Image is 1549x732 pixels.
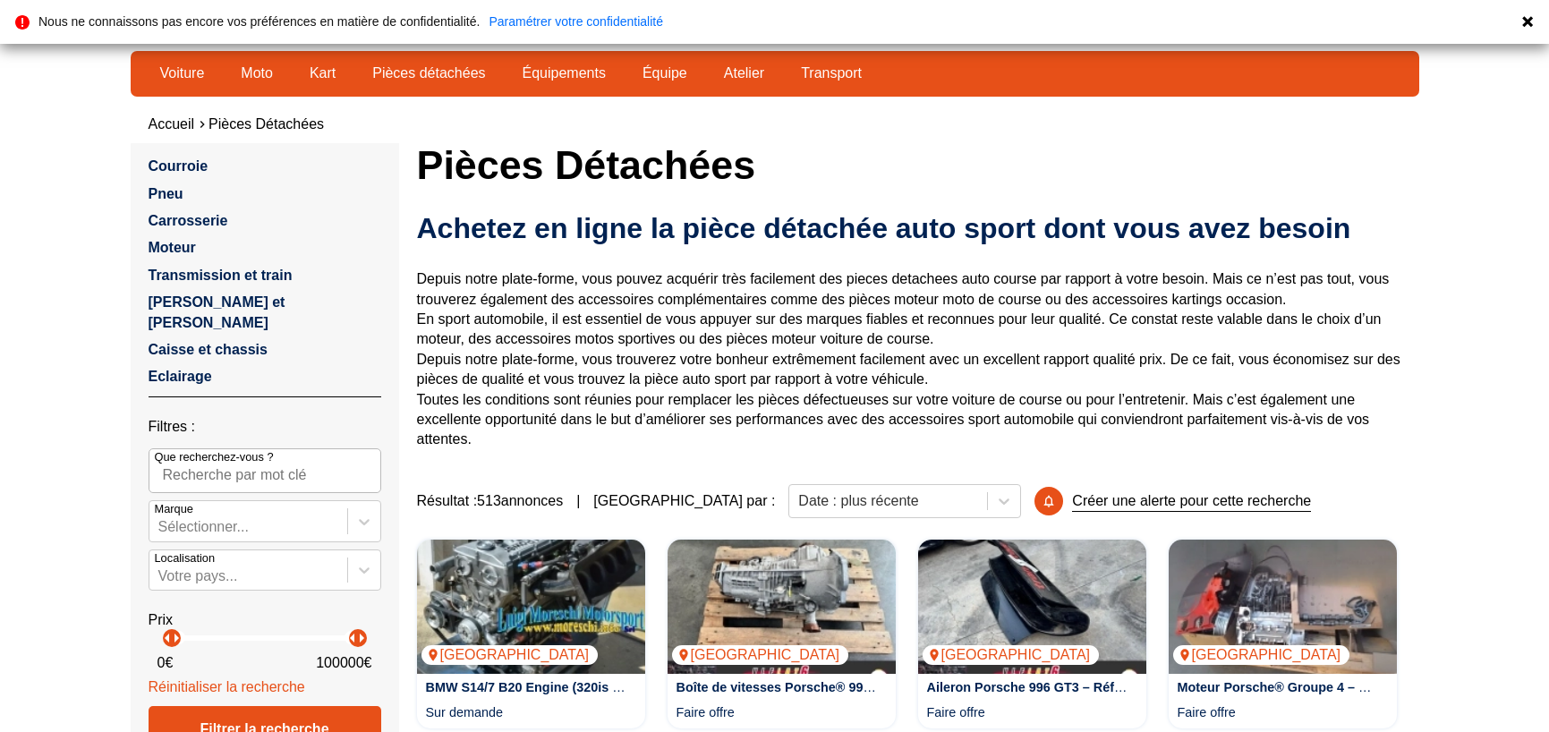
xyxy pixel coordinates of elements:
[149,58,217,89] a: Voiture
[918,540,1146,674] img: Aileron Porsche 996 GT3 – Réf. 996 512 901 90
[417,540,645,674] img: BMW S14/7 B20 Engine (320is Superturing E30)
[1173,645,1350,665] p: [GEOGRAPHIC_DATA]
[166,627,187,649] p: arrow_right
[149,268,293,283] a: Transmission et train
[417,491,564,511] span: Résultat : 513 annonces
[426,703,503,721] p: Sur demande
[342,627,363,649] p: arrow_left
[155,550,216,566] p: Localisation
[1169,540,1397,674] a: Moteur Porsche® Groupe 4 – Démonté[GEOGRAPHIC_DATA]
[677,703,735,721] p: Faire offre
[229,58,285,89] a: Moto
[38,15,480,28] p: Nous ne connaissons pas encore vos préférences en matière de confidentialité.
[149,116,195,132] a: Accueil
[417,210,1419,246] h2: Achetez en ligne la pièce détachée auto sport dont vous avez besoin
[918,540,1146,674] a: Aileron Porsche 996 GT3 – Réf. 996 512 901 90[GEOGRAPHIC_DATA]
[149,186,183,201] a: Pneu
[421,645,599,665] p: [GEOGRAPHIC_DATA]
[149,610,381,630] p: Prix
[298,58,347,89] a: Kart
[1072,491,1311,512] p: Créer une alerte pour cette recherche
[351,627,372,649] p: arrow_right
[158,568,162,584] input: Votre pays...
[209,116,324,132] a: Pièces détachées
[149,294,285,329] a: [PERSON_NAME] et [PERSON_NAME]
[417,269,1419,450] p: Depuis notre plate-forme, vous pouvez acquérir très facilement des pieces detachees auto course p...
[417,540,645,674] a: BMW S14/7 B20 Engine (320is Superturing E30)[GEOGRAPHIC_DATA]
[927,703,985,721] p: Faire offre
[158,519,162,535] input: MarqueSélectionner...
[157,627,178,649] p: arrow_left
[712,58,776,89] a: Atelier
[789,58,873,89] a: Transport
[672,645,849,665] p: [GEOGRAPHIC_DATA]
[149,369,212,384] a: Eclairage
[149,213,228,228] a: Carrosserie
[1178,680,1414,694] a: Moteur Porsche® Groupe 4 – Démonté
[149,158,209,174] a: Courroie
[677,680,991,694] a: Boîte de vitesses Porsche® 991 GT3 RS – Manuelle
[668,540,896,674] a: Boîte de vitesses Porsche® 991 GT3 RS – Manuelle[GEOGRAPHIC_DATA]
[668,540,896,674] img: Boîte de vitesses Porsche® 991 GT3 RS – Manuelle
[576,491,580,511] span: |
[1178,703,1236,721] p: Faire offre
[316,653,371,673] p: 100000 €
[927,680,1212,694] a: Aileron Porsche 996 GT3 – Réf. 996 512 901 90
[923,645,1100,665] p: [GEOGRAPHIC_DATA]
[149,417,381,437] p: Filtres :
[149,240,196,255] a: Moteur
[155,501,193,517] p: Marque
[155,449,274,465] p: Que recherchez-vous ?
[361,58,497,89] a: Pièces détachées
[631,58,699,89] a: Équipe
[149,448,381,493] input: Que recherchez-vous ?
[1169,540,1397,674] img: Moteur Porsche® Groupe 4 – Démonté
[489,15,663,28] a: Paramétrer votre confidentialité
[149,679,305,694] a: Réinitialiser la recherche
[157,653,174,673] p: 0 €
[426,680,717,694] a: BMW S14/7 B20 Engine (320is Superturing E30)
[149,342,268,357] a: Caisse et chassis
[417,143,1419,186] h1: Pièces détachées
[593,491,775,511] p: [GEOGRAPHIC_DATA] par :
[511,58,617,89] a: Équipements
